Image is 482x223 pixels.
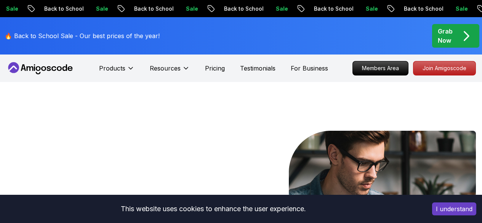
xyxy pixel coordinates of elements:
[413,61,476,75] p: Join Amigoscode
[99,64,135,79] button: Products
[397,5,449,13] p: Back to School
[269,5,294,13] p: Sale
[128,5,179,13] p: Back to School
[218,5,269,13] p: Back to School
[150,64,190,79] button: Resources
[352,61,408,75] a: Members Area
[359,5,384,13] p: Sale
[150,64,181,73] p: Resources
[240,64,275,73] a: Testimonials
[205,64,225,73] a: Pricing
[90,5,114,13] p: Sale
[5,31,160,40] p: 🔥 Back to School Sale - Our best prices of the year!
[99,64,125,73] p: Products
[291,64,328,73] a: For Business
[413,61,476,75] a: Join Amigoscode
[6,201,421,217] div: This website uses cookies to enhance the user experience.
[432,202,476,215] button: Accept cookies
[449,5,474,13] p: Sale
[179,5,204,13] p: Sale
[438,27,453,45] p: Grab Now
[38,5,90,13] p: Back to School
[307,5,359,13] p: Back to School
[353,61,408,75] p: Members Area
